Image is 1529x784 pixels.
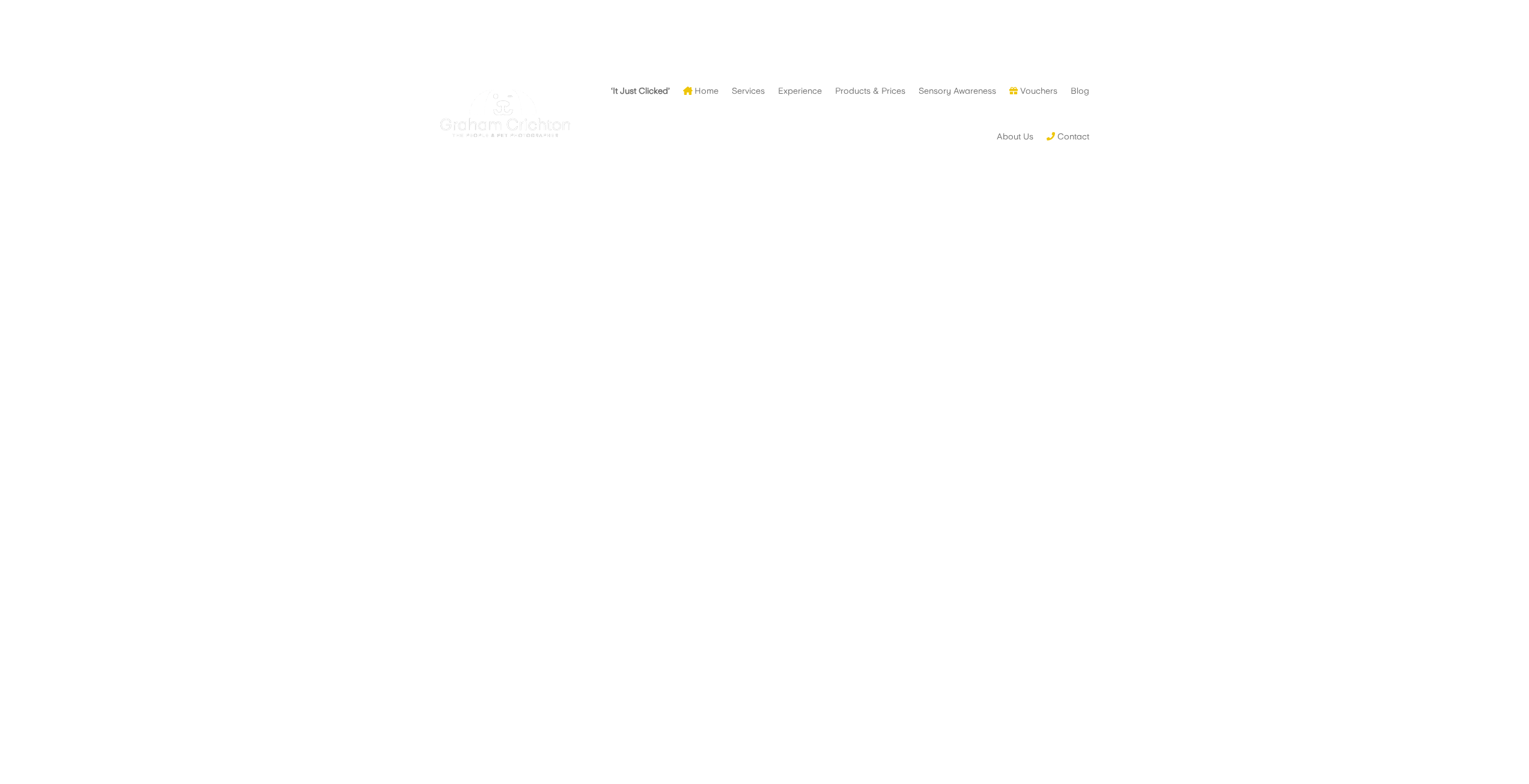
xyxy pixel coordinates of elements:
[611,68,670,114] a: ‘It Just Clicked’
[1009,68,1057,114] a: Vouchers
[778,68,822,114] a: Experience
[732,68,765,114] a: Services
[440,84,571,144] img: Graham Crichton Photography Logo
[1071,68,1089,114] a: Blog
[683,68,719,114] a: Home
[919,68,996,114] a: Sensory Awareness
[611,87,670,95] strong: ‘It Just Clicked’
[1047,114,1089,159] a: Contact
[835,68,905,114] a: Products & Prices
[997,114,1033,159] a: About Us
